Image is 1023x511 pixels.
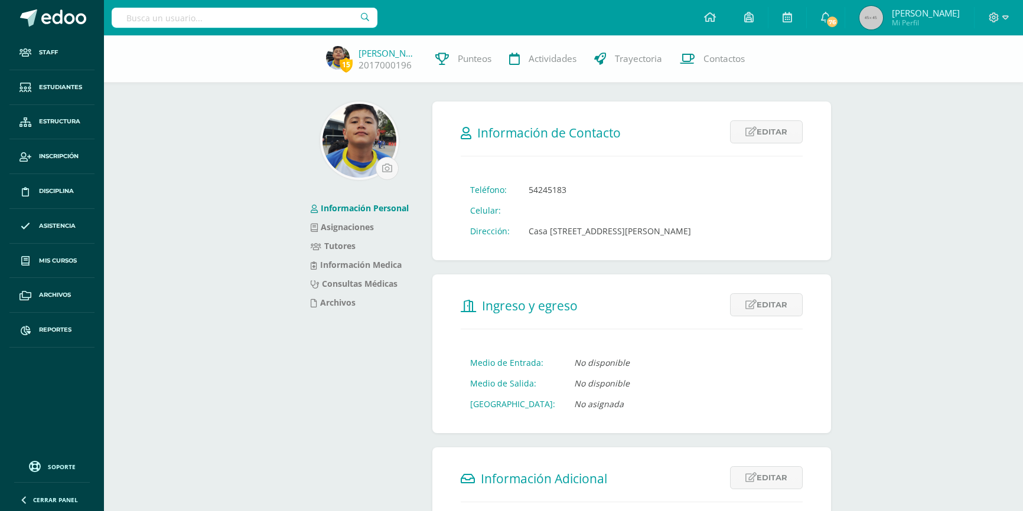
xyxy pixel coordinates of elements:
span: Trayectoria [615,53,662,65]
span: Información de Contacto [477,125,621,141]
a: Consultas Médicas [311,278,398,289]
span: Disciplina [39,186,74,196]
span: Staff [39,48,58,57]
td: Medio de Entrada: [461,352,565,373]
a: Editar [730,466,803,489]
td: [GEOGRAPHIC_DATA]: [461,394,565,414]
span: [PERSON_NAME] [892,7,960,19]
i: No disponible [574,378,630,389]
a: Tutores [311,240,356,251]
span: 15 [340,57,353,72]
span: Estructura [39,117,80,126]
td: Teléfono: [461,179,519,200]
a: Contactos [671,35,754,83]
a: Información Personal [311,202,409,214]
a: Soporte [14,458,90,474]
span: 76 [826,15,839,28]
span: Estudiantes [39,83,82,92]
span: Mis cursos [39,256,77,266]
a: Mis cursos [9,244,95,279]
td: Casa [STREET_ADDRESS][PERSON_NAME] [519,221,701,241]
span: Información Adicional [481,470,607,487]
span: Ingreso y egreso [482,297,578,314]
a: Staff [9,35,95,70]
input: Busca un usuario... [112,8,377,28]
a: Archivos [9,278,95,313]
a: Reportes [9,313,95,348]
td: Celular: [461,200,519,221]
a: Disciplina [9,174,95,209]
a: Archivos [311,297,356,308]
img: 89c07b0a542c26f8130d4be6b3187109.png [326,46,350,70]
a: [PERSON_NAME] [359,47,418,59]
i: No asignada [574,398,624,410]
span: Contactos [703,53,745,65]
a: Trayectoria [585,35,671,83]
a: Asignaciones [311,221,374,232]
span: Punteos [458,53,491,65]
td: Dirección: [461,221,519,241]
a: Inscripción [9,139,95,174]
span: Reportes [39,325,71,335]
a: Estructura [9,105,95,140]
span: Inscripción [39,152,79,161]
td: Medio de Salida: [461,373,565,394]
span: Cerrar panel [33,496,78,504]
span: Archivos [39,290,71,300]
a: Información Medica [311,259,402,270]
img: 916512df0bae9b43a73da82d72b6ed7c.png [322,104,396,178]
span: Mi Perfil [892,18,960,28]
a: Editar [730,120,803,143]
a: Punteos [426,35,500,83]
img: 45x45 [859,6,883,30]
span: Soporte [48,463,76,471]
a: Actividades [500,35,585,83]
a: Estudiantes [9,70,95,105]
a: 2017000196 [359,59,412,71]
td: 54245183 [519,179,701,200]
span: Actividades [529,53,576,65]
a: Asistencia [9,209,95,244]
i: No disponible [574,357,630,368]
span: Asistencia [39,221,76,231]
a: Editar [730,293,803,316]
